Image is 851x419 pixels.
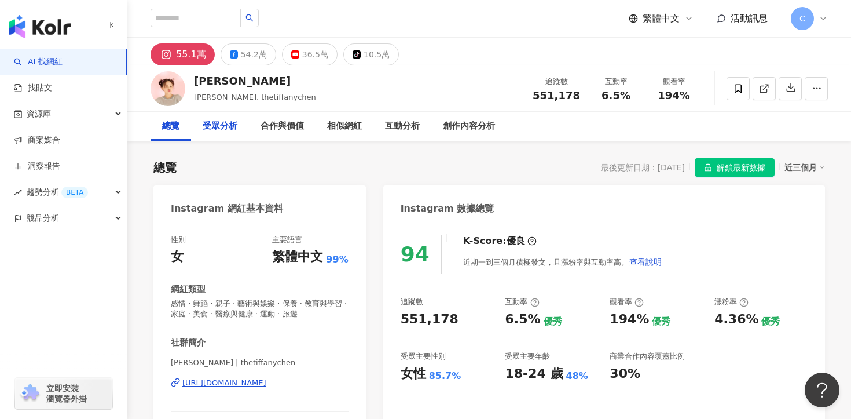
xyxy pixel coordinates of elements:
[714,311,758,329] div: 4.36%
[658,90,690,101] span: 194%
[282,43,338,65] button: 36.5萬
[272,248,323,266] div: 繁體中文
[14,161,60,172] a: 洞察報告
[401,311,458,329] div: 551,178
[610,311,649,329] div: 194%
[717,159,765,177] span: 解鎖最新數據
[443,119,495,133] div: 創作內容分析
[401,202,494,215] div: Instagram 數據總覽
[241,46,267,63] div: 54.2萬
[594,76,638,88] div: 互動率
[601,163,685,172] div: 最後更新日期：[DATE]
[505,297,539,307] div: 互動率
[610,297,644,307] div: 觀看率
[9,15,71,38] img: logo
[162,119,179,133] div: 總覽
[364,46,390,63] div: 10.5萬
[14,82,52,94] a: 找貼文
[14,134,60,146] a: 商案媒合
[507,235,525,247] div: 優良
[714,297,749,307] div: 漲粉率
[182,378,266,388] div: [URL][DOMAIN_NAME]
[652,315,670,328] div: 優秀
[171,358,349,368] span: [PERSON_NAME] | thetiffanychen
[401,242,430,266] div: 94
[203,119,237,133] div: 受眾分析
[343,43,399,65] button: 10.5萬
[14,188,22,196] span: rise
[153,159,177,176] div: 總覽
[761,315,780,328] div: 優秀
[171,378,349,388] a: [URL][DOMAIN_NAME]
[171,235,186,245] div: 性別
[221,43,276,65] button: 54.2萬
[14,56,63,68] a: searchAI 找網紅
[629,250,662,274] button: 查看說明
[171,248,184,266] div: 女
[643,12,680,25] span: 繁體中文
[533,89,580,101] span: 551,178
[326,253,348,266] span: 99%
[731,13,768,24] span: 活動訊息
[401,351,446,362] div: 受眾主要性別
[27,179,88,205] span: 趨勢分析
[194,93,316,101] span: [PERSON_NAME], thetiffanychen
[463,250,662,274] div: 近期一到三個月積極發文，且漲粉率與互動率高。
[171,337,206,349] div: 社群簡介
[401,365,426,383] div: 女性
[272,235,302,245] div: 主要語言
[385,119,420,133] div: 互動分析
[194,74,316,88] div: [PERSON_NAME]
[566,370,588,382] div: 48%
[505,311,540,329] div: 6.5%
[19,384,41,403] img: chrome extension
[652,76,696,88] div: 觀看率
[784,160,825,175] div: 近三個月
[799,12,805,25] span: C
[245,14,254,22] span: search
[401,297,423,307] div: 追蹤數
[544,315,562,328] div: 優秀
[171,298,349,319] span: 感情 · 舞蹈 · 親子 · 藝術與娛樂 · 保養 · 教育與學習 · 家庭 · 美食 · 醫療與健康 · 運動 · 旅遊
[176,46,206,63] div: 55.1萬
[505,351,550,362] div: 受眾主要年齡
[171,202,283,215] div: Instagram 網紅基本資料
[610,351,685,362] div: 商業合作內容覆蓋比例
[704,163,712,172] span: lock
[805,373,839,407] iframe: Help Scout Beacon - Open
[695,158,775,177] button: 解鎖最新數據
[601,90,630,101] span: 6.5%
[261,119,304,133] div: 合作與價值
[463,235,537,247] div: K-Score :
[27,101,51,127] span: 資源庫
[505,365,563,383] div: 18-24 歲
[15,378,112,409] a: chrome extension立即安裝 瀏覽器外掛
[151,43,215,65] button: 55.1萬
[27,205,59,231] span: 競品分析
[629,257,662,267] span: 查看說明
[610,365,640,383] div: 30%
[429,370,461,382] div: 85.7%
[302,46,328,63] div: 36.5萬
[61,187,88,198] div: BETA
[151,71,185,106] img: KOL Avatar
[327,119,362,133] div: 相似網紅
[171,283,206,296] div: 網紅類型
[533,76,580,88] div: 追蹤數
[46,383,87,404] span: 立即安裝 瀏覽器外掛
